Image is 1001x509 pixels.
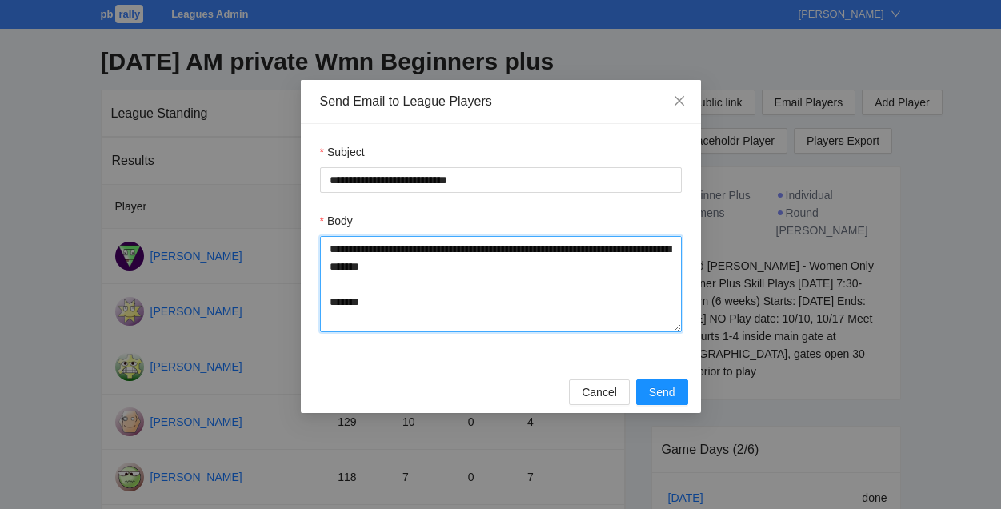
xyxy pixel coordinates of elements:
[320,93,682,110] div: Send Email to League Players
[649,383,675,401] span: Send
[569,379,630,405] button: Cancel
[320,143,365,161] label: Subject
[658,80,701,123] button: Close
[320,212,353,230] label: Body
[636,379,688,405] button: Send
[673,94,686,107] span: close
[320,167,682,193] input: Subject
[582,383,617,401] span: Cancel
[320,236,682,332] textarea: Body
